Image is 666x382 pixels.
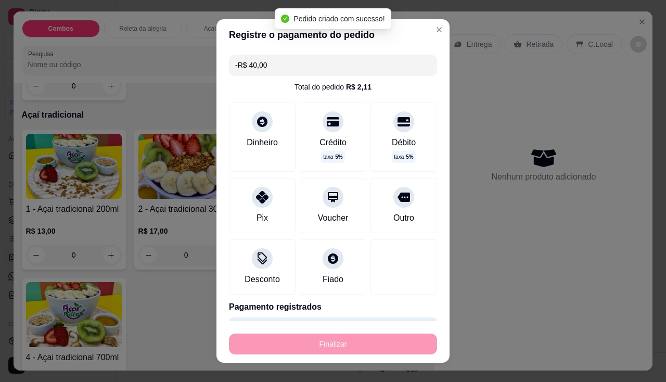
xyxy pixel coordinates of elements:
[323,273,343,286] div: Fiado
[392,136,416,149] div: Débito
[335,153,342,161] span: 5 %
[431,21,447,38] button: Close
[318,212,349,224] div: Voucher
[229,301,437,313] p: Pagamento registrados
[293,15,385,23] span: Pedido criado com sucesso!
[393,212,414,224] div: Outro
[319,136,347,149] div: Crédito
[394,153,413,161] p: taxa
[294,82,372,92] div: Total do pedido
[235,55,431,75] input: Ex.: hambúrguer de cordeiro
[281,15,289,23] span: check-circle
[257,212,268,224] div: Pix
[406,153,413,161] span: 5 %
[323,153,342,161] p: taxa
[247,136,278,149] div: Dinheiro
[245,273,280,286] div: Desconto
[346,82,372,92] div: R$ 2,11
[216,19,450,50] header: Registre o pagamento do pedido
